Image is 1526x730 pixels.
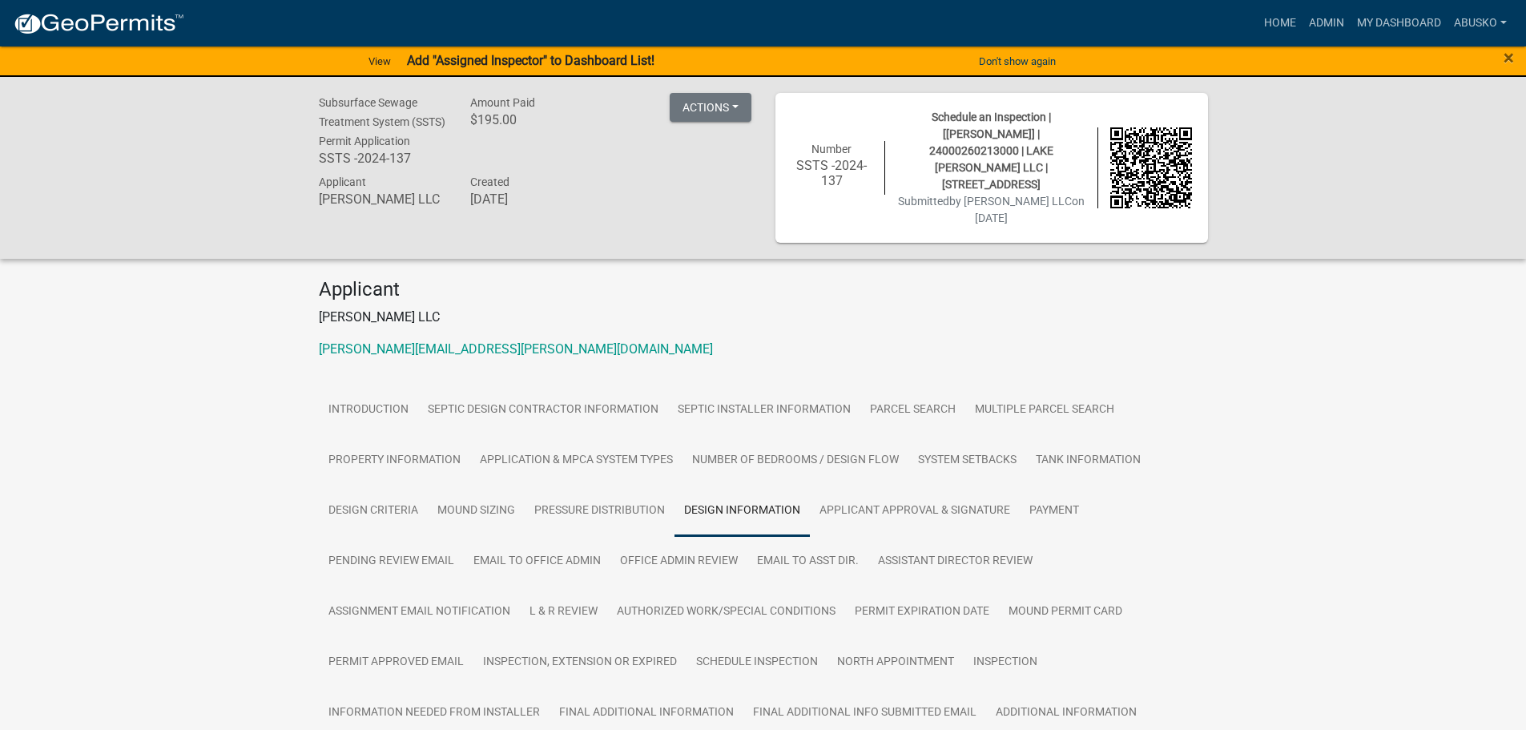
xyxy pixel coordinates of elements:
[898,195,1085,224] span: Submitted on [DATE]
[845,587,999,638] a: Permit Expiration Date
[827,637,964,688] a: North Appointment
[319,341,713,357] a: [PERSON_NAME][EMAIL_ADDRESS][PERSON_NAME][DOMAIN_NAME]
[610,536,747,587] a: Office Admin Review
[908,435,1026,486] a: System Setbacks
[999,587,1132,638] a: Mound Permit Card
[860,385,965,436] a: Parcel search
[470,435,682,486] a: Application & MPCA System Types
[319,486,428,537] a: Design Criteria
[929,111,1053,191] span: Schedule an Inspection | [[PERSON_NAME]] | 24000260213000 | LAKE [PERSON_NAME] LLC | [STREET_ADDR...
[1447,8,1513,38] a: abusko
[670,93,751,122] button: Actions
[1303,8,1351,38] a: Admin
[972,48,1062,75] button: Don't show again
[810,486,1020,537] a: Applicant Approval & Signature
[674,486,810,537] a: Design Information
[319,96,445,147] span: Subsurface Sewage Treatment System (SSTS) Permit Application
[319,278,1208,301] h4: Applicant
[1026,435,1150,486] a: Tank Information
[1110,127,1192,209] img: QR code
[319,435,470,486] a: Property Information
[965,385,1124,436] a: Multiple Parcel Search
[319,637,473,688] a: Permit Approved Email
[319,536,464,587] a: Pending review Email
[1504,48,1514,67] button: Close
[682,435,908,486] a: Number of Bedrooms / Design Flow
[1020,486,1089,537] a: Payment
[428,486,525,537] a: Mound Sizing
[747,536,868,587] a: Email to Asst Dir.
[964,637,1047,688] a: Inspection
[418,385,668,436] a: Septic Design Contractor Information
[319,385,418,436] a: Introduction
[319,192,447,207] h6: [PERSON_NAME] LLC
[319,587,520,638] a: Assignment Email Notification
[319,175,366,188] span: Applicant
[686,637,827,688] a: Schedule Inspection
[1258,8,1303,38] a: Home
[319,308,1208,327] p: [PERSON_NAME] LLC
[470,112,598,127] h6: $195.00
[464,536,610,587] a: Email to Office Admin
[470,96,535,109] span: Amount Paid
[668,385,860,436] a: Septic Installer Information
[811,143,852,155] span: Number
[1351,8,1447,38] a: My Dashboard
[520,587,607,638] a: L & R Review
[1504,46,1514,69] span: ×
[362,48,397,75] a: View
[791,158,873,188] h6: SSTS -2024-137
[470,192,598,207] h6: [DATE]
[868,536,1042,587] a: Assistant Director Review
[949,195,1072,208] span: by [PERSON_NAME] LLC
[470,175,509,188] span: Created
[607,587,845,638] a: Authorized Work/Special Conditions
[319,151,447,166] h6: SSTS -2024-137
[407,53,654,68] strong: Add "Assigned Inspector" to Dashboard List!
[473,637,686,688] a: Inspection, Extension or EXPIRED
[525,486,674,537] a: Pressure Distribution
